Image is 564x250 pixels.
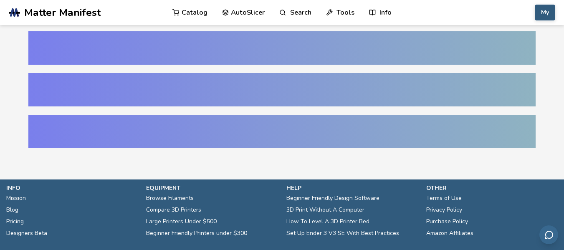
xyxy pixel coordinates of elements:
a: Large Printers Under $500 [146,216,217,227]
a: Terms of Use [426,192,462,204]
a: Privacy Policy [426,204,462,216]
a: Pricing [6,216,24,227]
p: equipment [146,184,278,192]
a: Mission [6,192,26,204]
a: How To Level A 3D Printer Bed [286,216,369,227]
button: My [535,5,555,20]
a: 3D Print Without A Computer [286,204,364,216]
a: Designers Beta [6,227,47,239]
button: Send feedback via email [539,225,558,244]
a: Compare 3D Printers [146,204,201,216]
p: info [6,184,138,192]
a: Browse Filaments [146,192,194,204]
a: Blog [6,204,18,216]
a: Beginner Friendly Design Software [286,192,379,204]
a: Purchase Policy [426,216,468,227]
a: Beginner Friendly Printers under $300 [146,227,247,239]
a: Amazon Affiliates [426,227,473,239]
p: other [426,184,558,192]
span: Matter Manifest [24,7,101,18]
a: Set Up Ender 3 V3 SE With Best Practices [286,227,399,239]
p: help [286,184,418,192]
